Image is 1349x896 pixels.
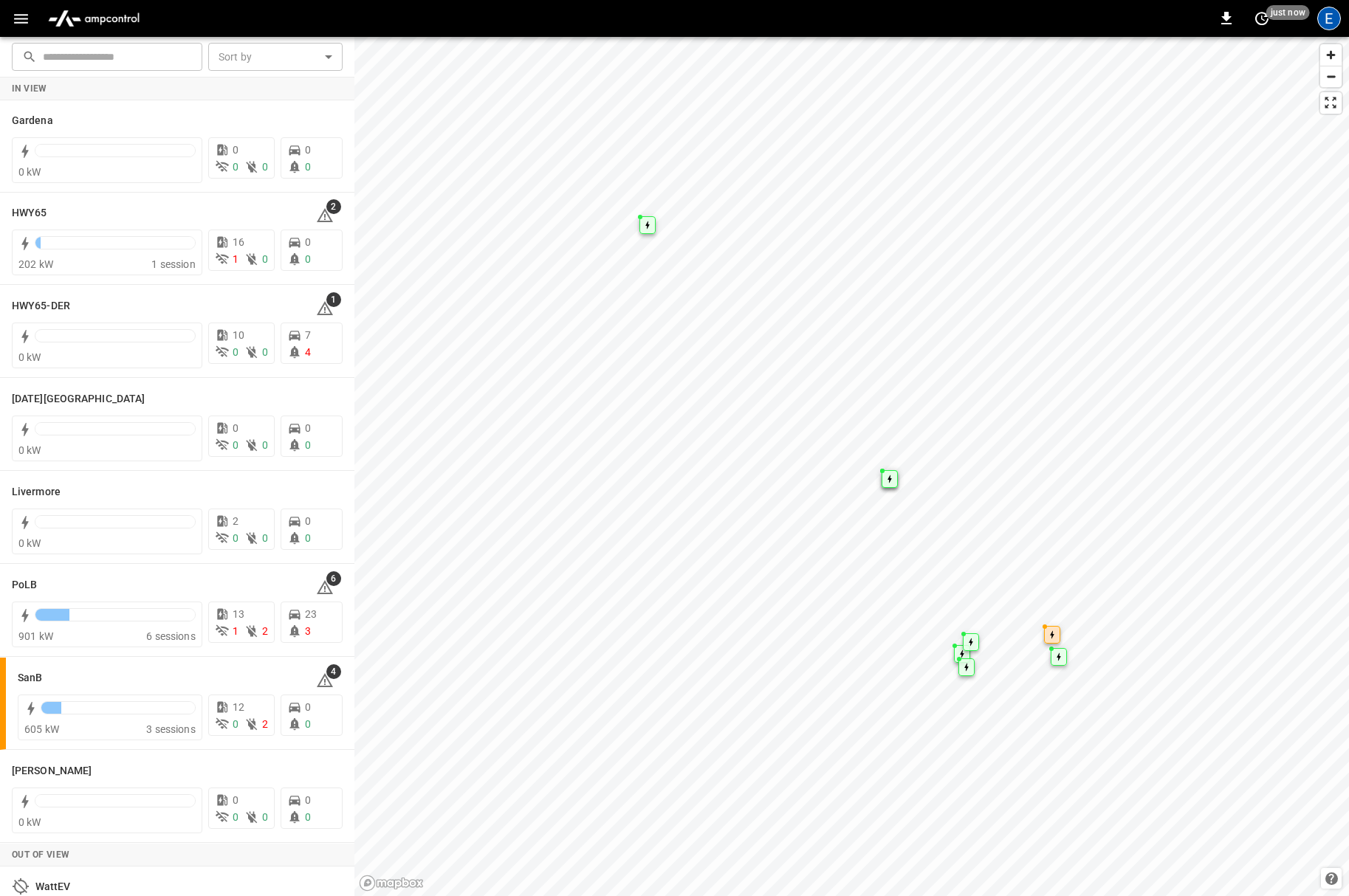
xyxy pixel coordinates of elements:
[305,236,311,248] span: 0
[305,608,317,620] span: 23
[305,329,311,341] span: 7
[305,701,311,713] span: 0
[305,718,311,730] span: 0
[233,439,238,451] span: 0
[18,670,42,686] h6: SanB
[233,794,238,806] span: 0
[12,391,145,407] h6: Karma Center
[233,253,238,265] span: 1
[151,258,195,270] span: 1 session
[305,422,311,434] span: 0
[305,794,311,806] span: 0
[233,608,244,620] span: 13
[262,439,268,451] span: 0
[305,532,311,544] span: 0
[233,346,238,358] span: 0
[305,439,311,451] span: 0
[233,811,238,823] span: 0
[18,258,53,270] span: 202 kW
[1320,66,1342,87] span: Zoom out
[18,816,41,828] span: 0 kW
[42,4,145,32] img: ampcontrol.io logo
[262,161,268,173] span: 0
[12,763,92,779] h6: Vernon
[1250,7,1274,30] button: set refresh interval
[326,664,341,679] span: 4
[233,161,238,173] span: 0
[12,113,53,129] h6: Gardena
[12,83,47,94] strong: In View
[12,298,70,314] h6: HWY65-DER
[233,329,244,341] span: 10
[18,166,41,178] span: 0 kW
[1317,7,1341,30] div: profile-icon
[18,444,41,456] span: 0 kW
[233,532,238,544] span: 0
[1051,648,1067,666] div: Map marker
[639,216,656,234] div: Map marker
[262,532,268,544] span: 0
[18,630,53,642] span: 901 kW
[354,37,1349,896] canvas: Map
[12,850,69,860] strong: Out of View
[1266,5,1310,20] span: just now
[1320,66,1342,87] button: Zoom out
[18,351,41,363] span: 0 kW
[262,346,268,358] span: 0
[146,723,196,735] span: 3 sessions
[24,723,59,735] span: 605 kW
[12,577,37,593] h6: PoLB
[305,161,311,173] span: 0
[18,537,41,549] span: 0 kW
[1044,626,1060,644] div: Map marker
[12,484,61,500] h6: Livermore
[12,205,47,221] h6: HWY65
[233,718,238,730] span: 0
[954,645,970,663] div: Map marker
[305,253,311,265] span: 0
[262,718,268,730] span: 2
[233,236,244,248] span: 16
[359,875,424,892] a: Mapbox homepage
[305,144,311,156] span: 0
[262,811,268,823] span: 0
[146,630,196,642] span: 6 sessions
[233,422,238,434] span: 0
[305,346,311,358] span: 4
[305,811,311,823] span: 0
[262,253,268,265] span: 0
[882,470,898,488] div: Map marker
[262,625,268,637] span: 2
[326,199,341,214] span: 2
[305,515,311,527] span: 0
[305,625,311,637] span: 3
[35,879,71,895] h6: WattEV
[1320,44,1342,66] button: Zoom in
[233,701,244,713] span: 12
[958,658,975,676] div: Map marker
[326,571,341,586] span: 6
[963,633,979,651] div: Map marker
[233,144,238,156] span: 0
[233,515,238,527] span: 2
[233,625,238,637] span: 1
[326,292,341,307] span: 1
